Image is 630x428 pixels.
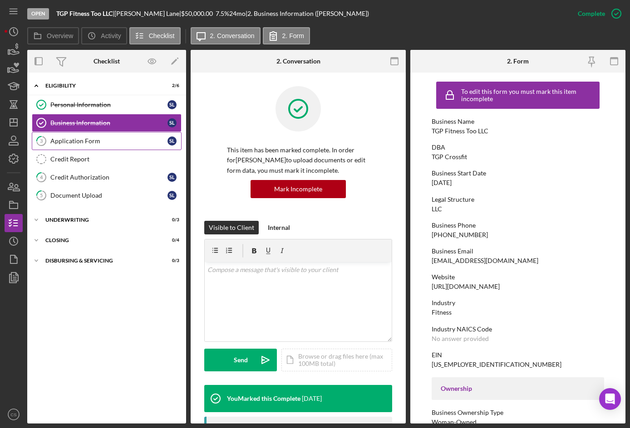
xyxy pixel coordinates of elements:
[432,351,604,359] div: EIN
[432,418,477,426] div: Woman-Owned
[274,180,322,198] div: Mark Incomplete
[227,395,300,402] div: You Marked this Complete
[56,10,113,17] b: TGP Fitness Too LLC
[209,221,254,234] div: Visible to Client
[432,222,604,229] div: Business Phone
[432,309,452,316] div: Fitness
[263,27,310,44] button: 2. Form
[32,114,182,132] a: Business InformationSL
[432,153,467,160] div: TGP Crossfit
[432,179,452,186] div: [DATE]
[163,217,179,223] div: 0 / 3
[282,32,304,39] label: 2. Form
[163,258,179,263] div: 0 / 3
[302,395,322,402] time: 2025-07-28 18:28
[268,221,290,234] div: Internal
[191,27,261,44] button: 2. Conversation
[432,248,604,255] div: Business Email
[32,168,182,186] a: 4Credit AuthorizationSL
[276,58,320,65] div: 2. Conversation
[10,412,16,417] text: CS
[101,32,121,39] label: Activity
[432,231,488,238] div: [PHONE_NUMBER]
[263,221,295,234] button: Internal
[149,32,175,39] label: Checklist
[50,192,167,199] div: Document Upload
[27,27,79,44] button: Overview
[5,405,23,423] button: CS
[204,221,259,234] button: Visible to Client
[432,118,604,125] div: Business Name
[432,409,604,416] div: Business Ownership Type
[167,173,177,182] div: S L
[569,5,625,23] button: Complete
[578,5,605,23] div: Complete
[45,258,157,263] div: Disbursing & Servicing
[167,100,177,109] div: S L
[507,58,529,65] div: 2. Form
[163,238,179,243] div: 0 / 4
[163,83,179,88] div: 2 / 6
[81,27,127,44] button: Activity
[129,27,181,44] button: Checklist
[32,186,182,204] a: 5Document UploadSL
[40,138,43,144] tspan: 3
[50,174,167,181] div: Credit Authorization
[461,88,597,102] div: To edit this form you must mark this item incomplete
[210,32,255,39] label: 2. Conversation
[167,191,177,200] div: S L
[432,326,604,333] div: Industry NAICS Code
[599,388,621,410] div: Open Intercom Messenger
[432,170,604,177] div: Business Start Date
[441,385,595,392] div: Ownership
[45,83,157,88] div: Eligibility
[432,257,538,264] div: [EMAIL_ADDRESS][DOMAIN_NAME]
[56,10,114,17] div: |
[167,136,177,146] div: S L
[114,10,181,17] div: [PERSON_NAME] Lane |
[432,361,561,368] div: [US_EMPLOYER_IDENTIFICATION_NUMBER]
[40,174,43,180] tspan: 4
[432,196,604,203] div: Legal Structure
[32,150,182,168] a: Credit Report
[32,132,182,150] a: 3Application FormSL
[432,283,500,290] div: [URL][DOMAIN_NAME]
[246,10,369,17] div: | 2. Business Information ([PERSON_NAME])
[45,238,157,243] div: Closing
[251,180,346,198] button: Mark Incomplete
[204,349,277,371] button: Send
[50,156,181,163] div: Credit Report
[227,145,369,175] p: This item has been marked complete. In order for [PERSON_NAME] to upload documents or edit form d...
[432,273,604,281] div: Website
[45,217,157,223] div: Underwriting
[432,205,442,213] div: LLC
[50,101,167,108] div: Personal Information
[432,144,604,151] div: DBA
[32,96,182,114] a: Personal InformationSL
[94,58,120,65] div: Checklist
[27,8,49,19] div: Open
[234,349,248,371] div: Send
[432,127,488,135] div: TGP Fitness Too LLC
[47,32,73,39] label: Overview
[432,299,604,306] div: Industry
[40,192,43,198] tspan: 5
[216,10,229,17] div: 7.5 %
[50,137,167,145] div: Application Form
[167,118,177,127] div: S L
[432,335,489,342] div: No answer provided
[229,10,246,17] div: 24 mo
[50,119,167,126] div: Business Information
[181,10,216,17] div: $50,000.00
